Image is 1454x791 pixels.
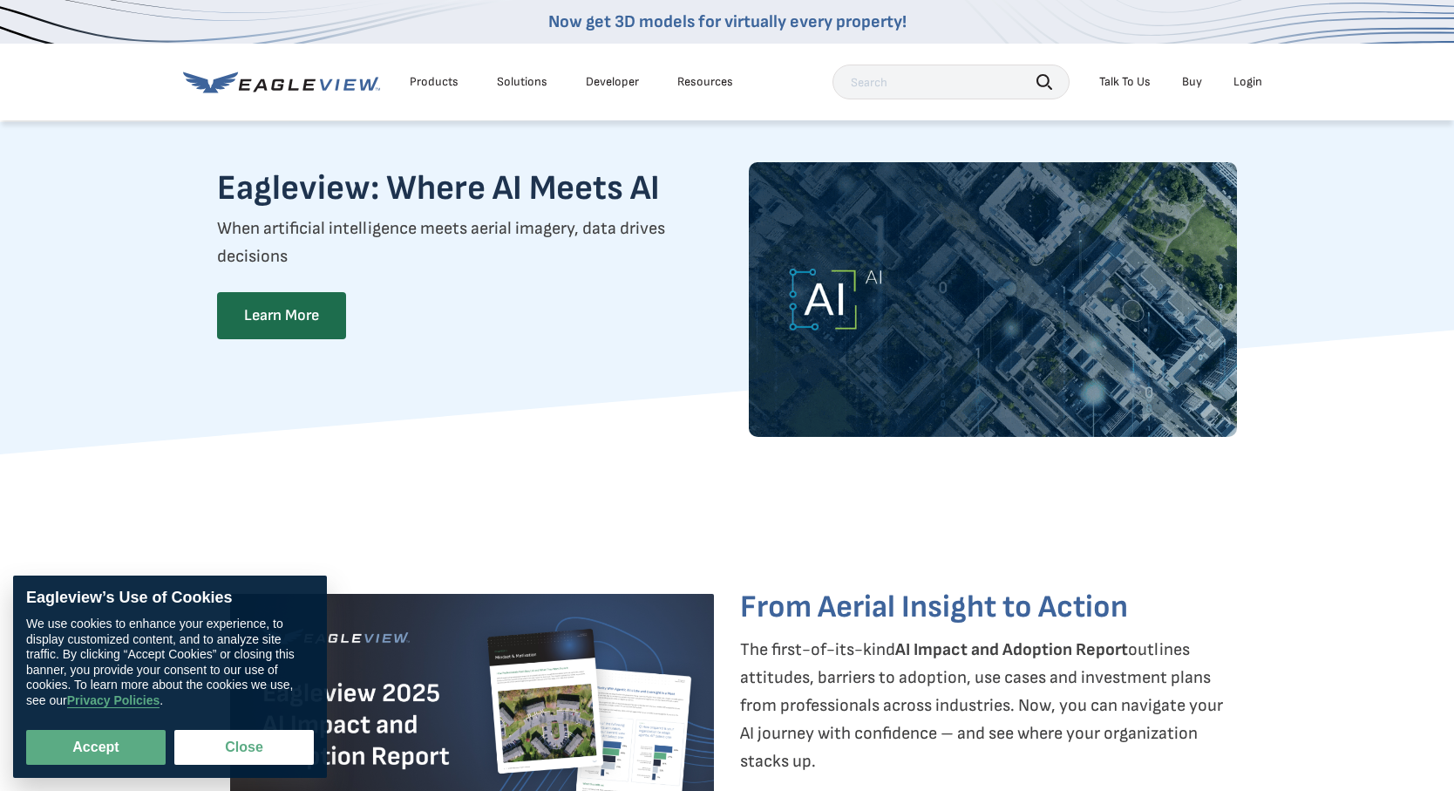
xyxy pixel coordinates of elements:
[548,11,907,32] a: Now get 3D models for virtually every property!
[497,74,547,90] div: Solutions
[1182,74,1202,90] a: Buy
[217,292,346,339] a: Learn More
[217,162,696,215] h2: Eagleview: Where AI Meets AI
[740,636,1224,775] p: The first-of-its-kind outlines attitudes, barriers to adoption, use cases and investment plans fr...
[832,65,1070,99] input: Search
[410,74,459,90] div: Products
[1233,74,1262,90] div: Login
[586,74,639,90] a: Developer
[217,215,696,270] p: When artificial intelligence meets aerial imagery, data drives decisions
[740,594,1128,622] h3: From Aerial Insight to Action
[26,617,314,708] div: We use cookies to enhance your experience, to display customized content, and to analyze site tra...
[677,74,733,90] div: Resources
[1099,74,1151,90] div: Talk To Us
[174,730,314,765] button: Close
[895,639,1128,660] strong: AI Impact and Adoption Report
[26,589,314,608] div: Eagleview’s Use of Cookies
[67,693,160,708] a: Privacy Policies
[26,730,166,765] button: Accept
